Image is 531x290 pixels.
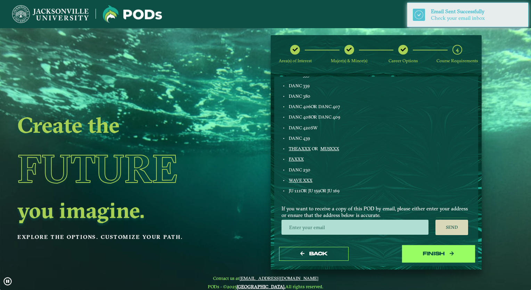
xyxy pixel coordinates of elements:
a: MUSXXX [320,146,339,151]
img: Jacksonville University logo [103,5,162,23]
span: Career Options [389,58,418,63]
div: OR [288,146,371,151]
span: DANC 407 [318,104,340,109]
span: 4 [456,46,459,53]
button: Back [279,247,349,261]
span: DANC 339 [289,83,310,88]
div: OR [288,104,371,109]
h2: you imagine. [17,200,222,220]
span: Course Requirements [436,58,478,63]
span: Contact us at [208,275,323,281]
span: If you want to receive a copy of this POD by email, please either enter your address or ensure th... [281,206,471,219]
img: Jacksonville University logo [12,5,89,23]
a: THEAXXX [289,146,311,151]
span: DANC 439 [289,135,310,141]
div: Check your email inbox [431,15,486,22]
span: Area(s) of Interest [279,58,312,63]
a: [GEOGRAPHIC_DATA]. [237,284,285,289]
span: PODs - ©2025 All rights reserved. [208,284,323,289]
div: OR OR [288,188,371,193]
span: JU 169 [327,188,340,193]
span: JU 159 [308,188,320,193]
a: FAXXX [289,156,304,162]
div: OR [288,114,371,120]
input: Enter your email [281,220,428,235]
h1: Future [17,137,222,200]
span: DANC 408 [289,114,311,120]
span: JU 111 [289,188,301,193]
button: Finish [404,247,473,261]
span: DANC 230 [289,167,310,172]
span: Email Sent Successfully [431,8,484,15]
a: WAVE XXX [289,177,312,183]
button: Send [435,220,468,235]
span: DANC 409 [318,114,340,120]
a: [EMAIL_ADDRESS][DOMAIN_NAME] [239,275,318,281]
p: Explore the options. Customize your path. [17,232,222,242]
span: Major(s) & Minor(s) [331,58,367,63]
span: DANC 406 [289,104,311,109]
span: DANC 380 [289,93,310,99]
h2: Create the [17,115,222,135]
span: Back [309,251,328,257]
span: DANC 420SW [289,125,318,130]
